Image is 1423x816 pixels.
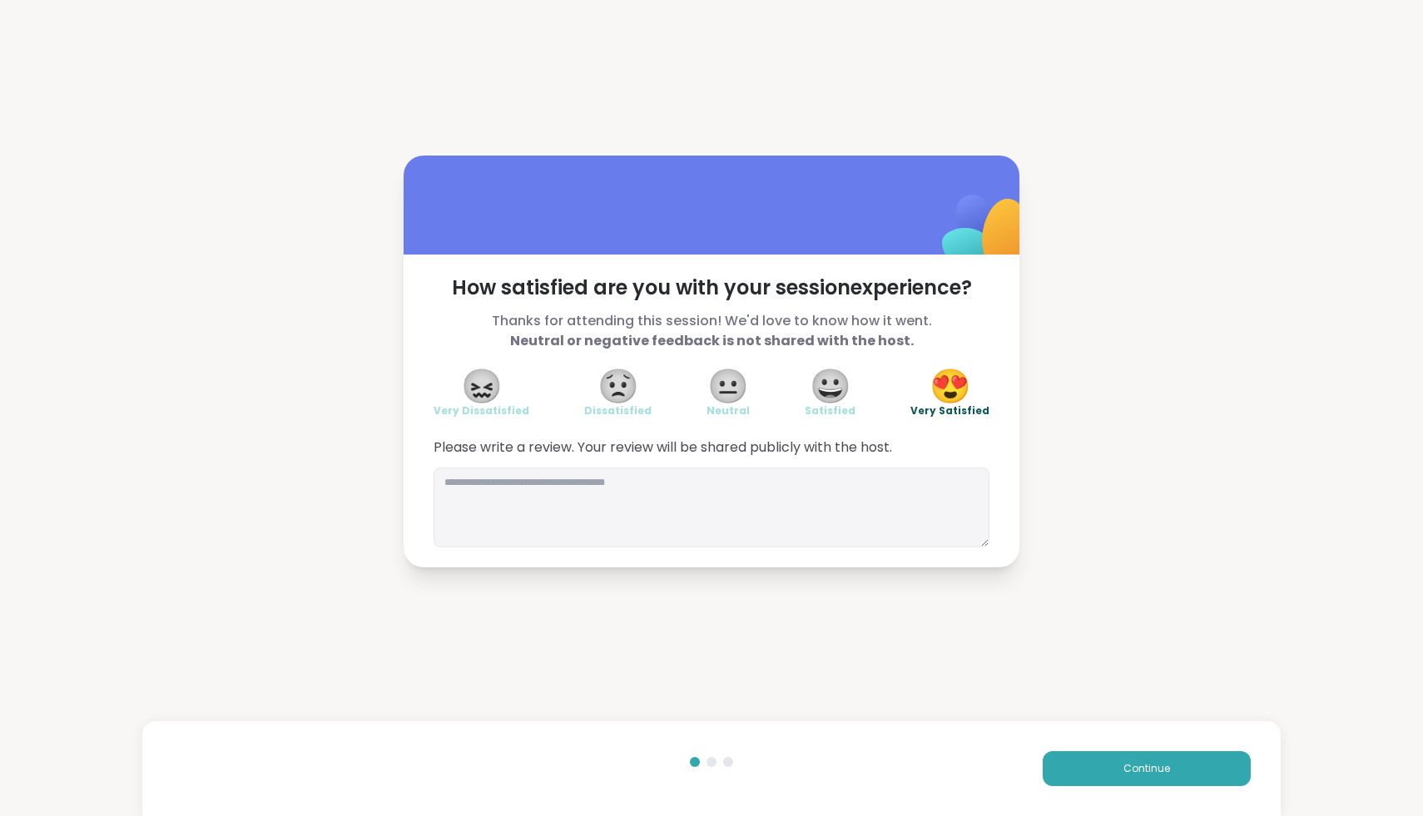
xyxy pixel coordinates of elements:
[1043,751,1251,786] button: Continue
[597,371,639,401] span: 😟
[434,274,989,301] span: How satisfied are you with your session experience?
[584,404,652,418] span: Dissatisfied
[510,331,914,350] b: Neutral or negative feedback is not shared with the host.
[707,404,750,418] span: Neutral
[434,438,989,457] span: Please write a review. Your review will be shared publicly with the host.
[810,371,851,401] span: 😀
[903,151,1068,317] img: ShareWell Logomark
[930,371,971,401] span: 😍
[1123,761,1170,776] span: Continue
[434,311,989,351] span: Thanks for attending this session! We'd love to know how it went.
[910,404,989,418] span: Very Satisfied
[434,404,529,418] span: Very Dissatisfied
[461,371,503,401] span: 😖
[707,371,749,401] span: 😐
[805,404,855,418] span: Satisfied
